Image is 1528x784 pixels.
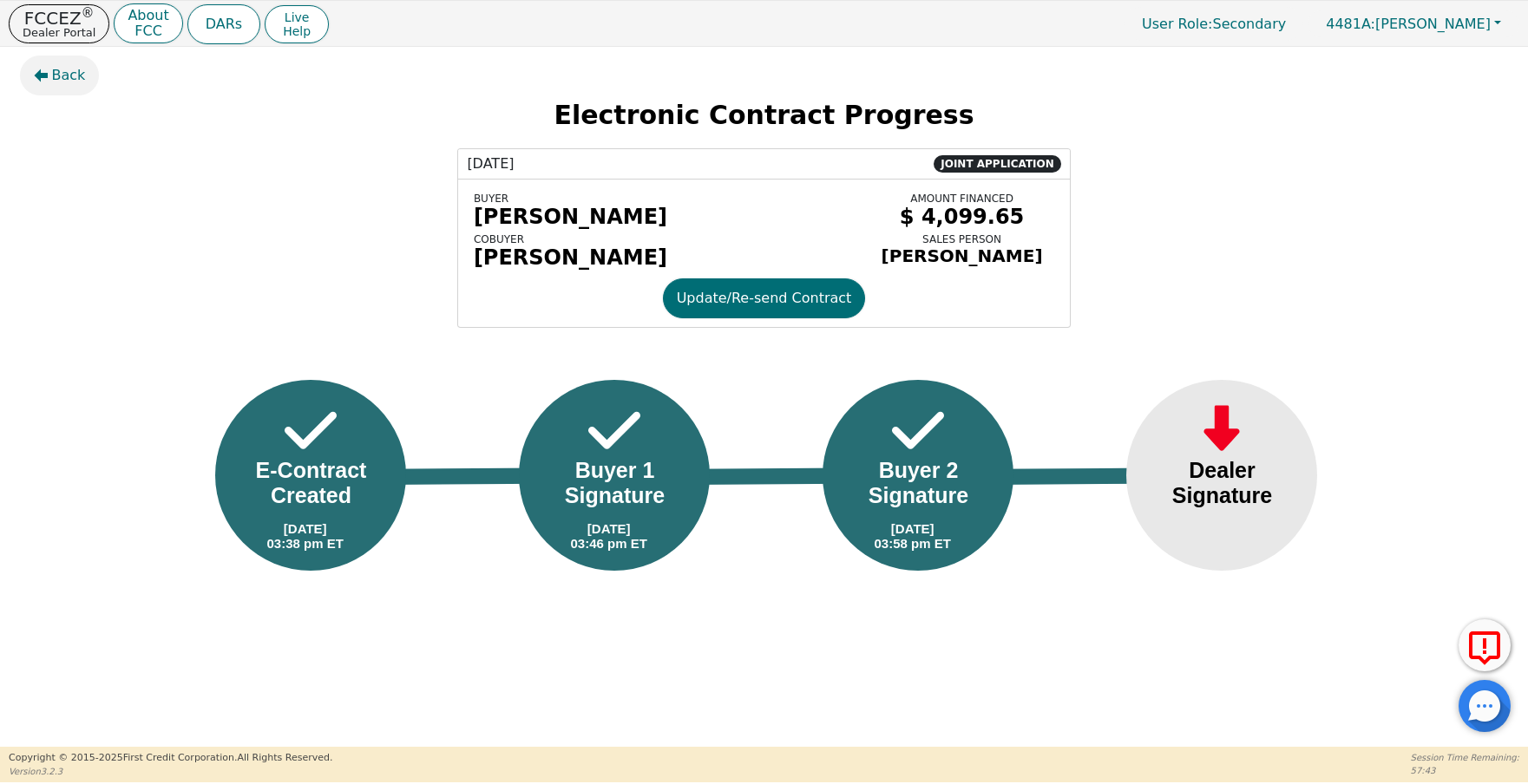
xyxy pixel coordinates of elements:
[474,193,856,205] div: BUYER
[1411,764,1519,777] p: 57:43
[1142,16,1212,32] span: User Role :
[1196,401,1248,461] img: Frame
[588,401,640,461] img: Frame
[114,3,182,44] button: AboutFCC
[23,27,95,38] p: Dealer Portal
[869,205,1054,229] div: $ 4,099.65
[869,233,1054,245] div: SALES PERSON
[265,5,329,43] button: LiveHelp
[875,521,951,551] div: [DATE] 03:58 pm ET
[9,4,109,43] button: FCCEZ®Dealer Portal
[685,467,867,485] img: Line
[20,100,1509,131] h2: Electronic Contract Progress
[237,752,332,763] span: All Rights Reserved.
[20,56,100,95] button: Back
[283,24,311,38] span: Help
[1308,10,1519,37] button: 4481A:[PERSON_NAME]
[23,10,95,27] p: FCCEZ
[545,458,685,508] div: Buyer 1 Signature
[934,155,1060,173] span: JOINT APPLICATION
[128,24,168,38] p: FCC
[869,193,1054,205] div: AMOUNT FINANCED
[285,401,337,461] img: Frame
[663,278,866,318] button: Update/Re-send Contract
[9,765,332,778] p: Version 3.2.3
[52,65,86,86] span: Back
[82,5,95,21] sup: ®
[467,154,514,174] span: [DATE]
[474,245,856,270] div: [PERSON_NAME]
[1411,751,1519,764] p: Session Time Remaining:
[128,9,168,23] p: About
[988,467,1171,485] img: Line
[1125,7,1303,41] p: Secondary
[267,521,344,551] div: [DATE] 03:38 pm ET
[869,245,1054,266] div: [PERSON_NAME]
[571,521,647,551] div: [DATE] 03:46 pm ET
[283,10,311,24] span: Live
[892,401,944,461] img: Frame
[381,467,563,485] img: Line
[849,458,989,508] div: Buyer 2 Signature
[1152,458,1293,508] div: Dealer Signature
[1326,16,1491,32] span: [PERSON_NAME]
[241,458,382,508] div: E-Contract Created
[474,205,856,229] div: [PERSON_NAME]
[1125,7,1303,41] a: User Role:Secondary
[187,4,260,44] button: DARs
[474,233,856,245] div: COBUYER
[9,751,332,766] p: Copyright © 2015- 2025 First Credit Corporation.
[1326,16,1375,32] span: 4481A:
[1459,619,1511,671] button: Report Error to FCC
